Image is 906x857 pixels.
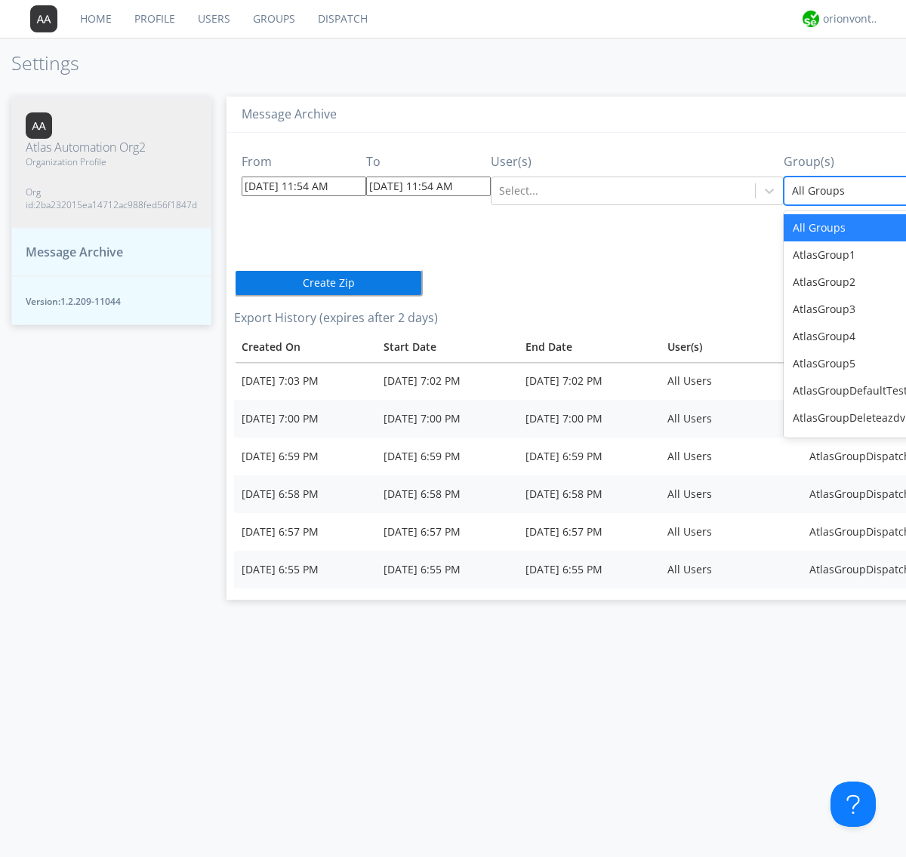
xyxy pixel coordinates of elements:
img: 373638.png [30,5,57,32]
div: [DATE] 6:57 PM [384,524,510,539]
th: Toggle SortBy [376,332,518,362]
img: 29d36aed6fa347d5a1537e7736e6aa13 [803,11,819,27]
div: orionvontas+atlas+automation+org2 [823,11,880,26]
div: All Users [667,487,794,502]
img: 373638.png [26,112,52,139]
div: [DATE] 6:57 PM [242,524,368,539]
div: [DATE] 7:00 PM [242,411,368,426]
div: [DATE] 6:55 PM [525,562,652,577]
div: All Users [667,449,794,464]
div: [DATE] 6:55 PM [384,562,510,577]
th: Toggle SortBy [234,332,376,362]
div: [DATE] 7:03 PM [242,373,368,389]
span: Organization Profile [26,155,197,168]
div: [DATE] 6:58 PM [242,487,368,502]
div: [DATE] 7:02 PM [384,373,510,389]
button: Atlas Automation Org2Organization ProfileOrg id:2ba232015ea14712ac988fed56f1847d [11,97,211,228]
button: Version:1.2.209-11044 [11,276,211,325]
button: Message Archive [11,228,211,277]
div: All Users [667,373,794,389]
div: All Users [667,524,794,539]
div: [DATE] 7:02 PM [525,373,652,389]
h3: To [366,155,491,169]
div: All Users [667,411,794,426]
div: [DATE] 6:57 PM [525,524,652,539]
div: [DATE] 6:55 PM [242,562,368,577]
div: [DATE] 6:58 PM [525,487,652,502]
div: [DATE] 7:00 PM [384,411,510,426]
button: Create Zip [234,269,423,296]
th: User(s) [660,332,802,362]
div: [DATE] 6:58 PM [384,487,510,502]
span: Atlas Automation Org2 [26,139,197,156]
span: Message Archive [26,244,123,261]
h3: User(s) [491,155,784,169]
iframe: Toggle Customer Support [830,782,876,827]
div: [DATE] 6:59 PM [242,449,368,464]
th: Toggle SortBy [518,332,660,362]
span: Version: 1.2.209-11044 [26,295,197,308]
div: [DATE] 6:59 PM [525,449,652,464]
span: Org id: 2ba232015ea14712ac988fed56f1847d [26,186,197,211]
div: All Users [667,562,794,577]
div: [DATE] 7:00 PM [525,411,652,426]
h3: From [242,155,366,169]
div: [DATE] 6:59 PM [384,449,510,464]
